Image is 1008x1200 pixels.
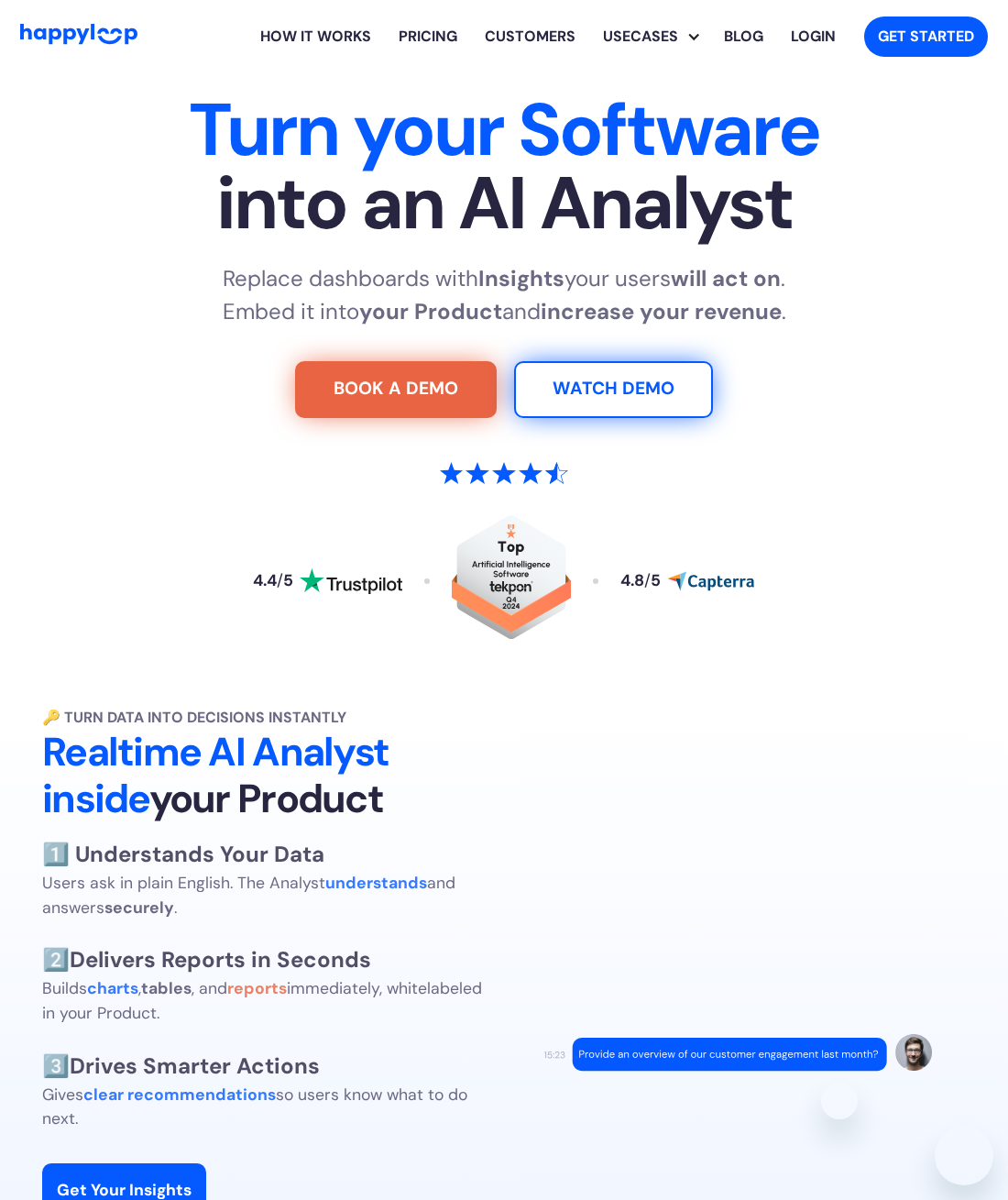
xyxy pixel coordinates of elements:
strong: clear recommendations [83,1084,276,1105]
div: 4.8 5 [620,573,661,589]
span: 3️⃣ [42,1051,320,1080]
iframe: Close message [821,1083,858,1119]
p: Replace dashboards with your users . Embed it into and . [223,262,786,328]
strong: understands [325,873,427,893]
span: into an AI Analyst [20,167,988,240]
strong: tables [141,978,192,998]
strong: Insights [478,264,564,292]
a: Go to Home Page [20,24,137,50]
a: Read reviews about HappyLoop on Trustpilot [253,568,401,594]
div: Usecases [603,7,710,66]
a: Read reviews about HappyLoop on Tekpon [452,515,571,648]
span: Users ask in plain English. The Analyst and answers . [42,873,455,917]
strong: increase your revenue [541,297,782,325]
a: Learn how HappyLoop works [471,7,589,66]
a: Log in to your HappyLoop account [777,7,849,66]
a: Try For Free [295,361,497,418]
strong: reports [227,978,287,998]
a: Learn how HappyLoop works [247,7,385,66]
span: 2️⃣ [42,945,371,974]
strong: Delivers Reports in Seconds [70,945,371,974]
span: / [277,570,283,590]
div: Usecases [589,26,692,48]
strong: 1️⃣ Understands Your Data [42,840,324,868]
strong: Drives Smarter Actions [70,1051,320,1080]
strong: your Product [359,297,502,325]
a: Read reviews about HappyLoop on Capterra [620,571,754,591]
div: Explore HappyLoop use cases [589,7,710,66]
a: Get started with HappyLoop [864,17,988,57]
iframe: Button to launch messaging window [935,1127,993,1185]
strong: will act on [671,264,781,292]
strong: 🔑 Turn Data into Decisions Instantly [42,708,346,727]
h1: Turn your Software [20,94,988,240]
a: Watch Demo [514,361,713,418]
a: View HappyLoop pricing plans [385,7,471,66]
span: / [644,570,651,590]
p: Builds , , and immediately, whitelabeled in your Product. Gives so users know what to do next. [42,838,482,1130]
strong: charts [87,978,138,998]
h2: Realtime AI Analyst inside [42,729,486,824]
img: HappyLoop Logo [20,24,137,45]
span: your Product [149,773,383,824]
a: Visit the HappyLoop blog for insights [710,7,777,66]
div: 4.4 5 [253,573,293,589]
strong: securely [104,897,174,918]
